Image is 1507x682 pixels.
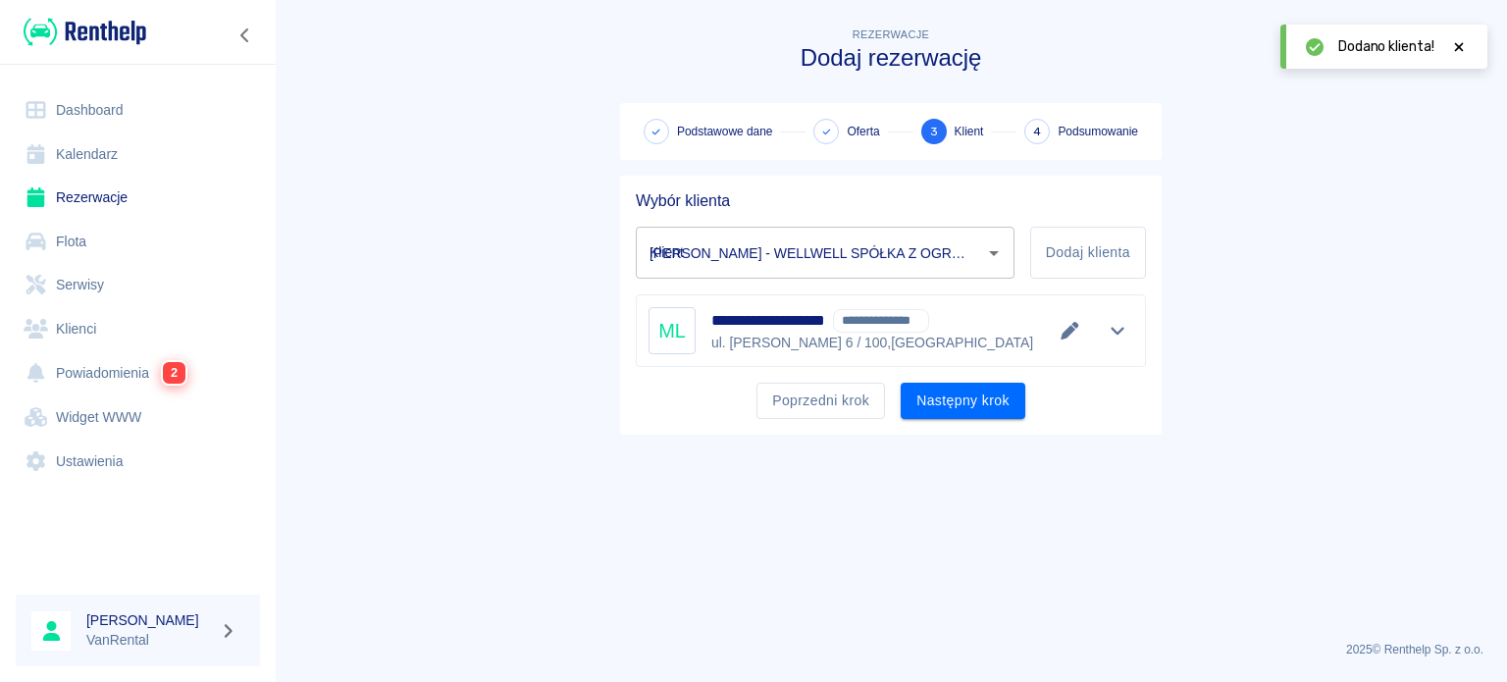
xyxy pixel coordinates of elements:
[231,23,260,48] button: Zwiń nawigację
[16,176,260,220] a: Rezerwacje
[16,132,260,177] a: Kalendarz
[16,307,260,351] a: Klienci
[16,220,260,264] a: Flota
[16,395,260,440] a: Widget WWW
[853,28,929,40] span: Rezerwacje
[1338,36,1434,57] span: Dodano klienta!
[930,122,938,142] span: 3
[298,641,1483,658] p: 2025 © Renthelp Sp. z o.o.
[901,383,1025,419] button: Następny krok
[980,239,1008,267] button: Otwórz
[620,44,1162,72] h3: Dodaj rezerwację
[86,610,212,630] h6: [PERSON_NAME]
[636,191,1146,211] h5: Wybór klienta
[16,16,146,48] a: Renthelp logo
[1102,317,1134,344] button: Pokaż szczegóły
[649,307,696,354] div: ML
[677,123,772,140] span: Podstawowe dane
[711,333,1033,353] p: ul. [PERSON_NAME] 6 / 100 , [GEOGRAPHIC_DATA]
[1033,122,1041,142] span: 4
[24,16,146,48] img: Renthelp logo
[756,383,885,419] button: Poprzedni krok
[163,362,185,384] span: 2
[16,263,260,307] a: Serwisy
[16,350,260,395] a: Powiadomienia2
[1054,317,1086,344] button: Edytuj dane
[86,630,212,651] p: VanRental
[955,123,984,140] span: Klient
[16,440,260,484] a: Ustawienia
[16,88,260,132] a: Dashboard
[1058,123,1138,140] span: Podsumowanie
[847,123,879,140] span: Oferta
[1030,227,1146,279] button: Dodaj klienta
